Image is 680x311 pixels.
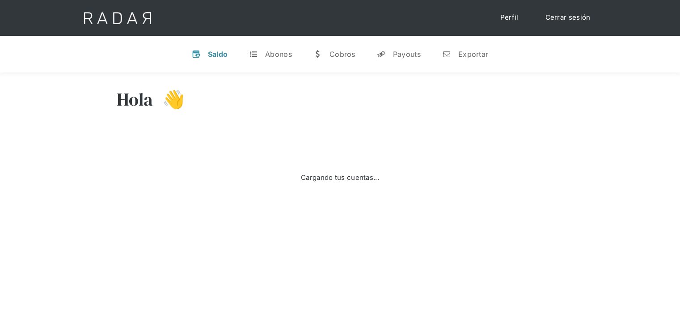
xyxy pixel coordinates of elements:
div: t [249,50,258,59]
div: w [313,50,322,59]
div: v [192,50,201,59]
div: n [442,50,451,59]
div: y [377,50,386,59]
h3: 👋 [153,88,185,111]
a: Cerrar sesión [536,9,600,26]
div: Payouts [393,50,421,59]
div: Saldo [208,50,228,59]
div: Abonos [265,50,292,59]
div: Cobros [329,50,355,59]
div: Exportar [458,50,488,59]
div: Cargando tus cuentas... [301,173,379,183]
h3: Hola [117,88,153,111]
a: Perfil [491,9,528,26]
